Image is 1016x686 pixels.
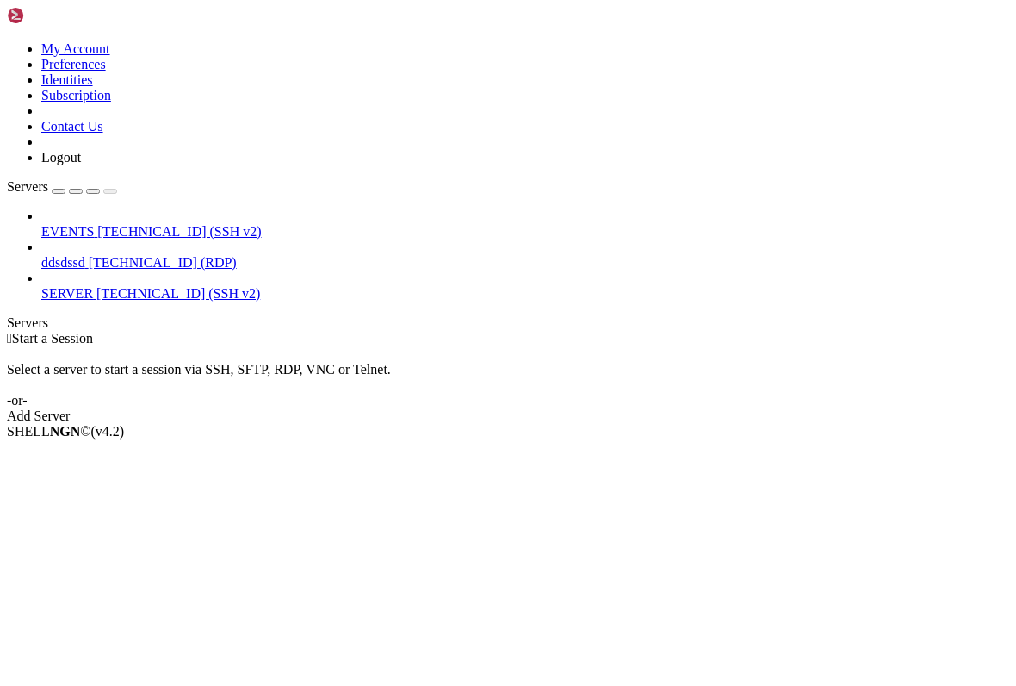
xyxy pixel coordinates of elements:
span: SERVER [41,286,93,301]
li: SERVER [TECHNICAL_ID] (SSH v2) [41,271,1009,302]
a: Contact Us [41,119,103,134]
a: Logout [41,150,81,165]
span: EVENTS [41,224,94,239]
span: Servers [7,179,48,194]
span: [TECHNICAL_ID] (SSH v2) [97,224,261,239]
li: ddsdssd [TECHNICAL_ID] (RDP) [41,240,1009,271]
img: Shellngn [7,7,106,24]
span: SHELL © [7,424,124,439]
a: My Account [41,41,110,56]
span:  [7,331,12,346]
span: Start a Session [12,331,93,346]
li: EVENTS [TECHNICAL_ID] (SSH v2) [41,209,1009,240]
span: [TECHNICAL_ID] (RDP) [89,255,237,270]
a: Subscription [41,88,111,103]
span: 4.2.0 [91,424,125,439]
span: [TECHNICAL_ID] (SSH v2) [96,286,260,301]
div: Servers [7,315,1009,331]
a: Servers [7,179,117,194]
div: Add Server [7,408,1009,424]
div: Select a server to start a session via SSH, SFTP, RDP, VNC or Telnet. -or- [7,346,1009,408]
a: ddsdssd [TECHNICAL_ID] (RDP) [41,255,1009,271]
a: SERVER [TECHNICAL_ID] (SSH v2) [41,286,1009,302]
a: Identities [41,72,93,87]
a: Preferences [41,57,106,72]
a: EVENTS [TECHNICAL_ID] (SSH v2) [41,224,1009,240]
span: ddsdssd [41,255,85,270]
b: NGN [50,424,81,439]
